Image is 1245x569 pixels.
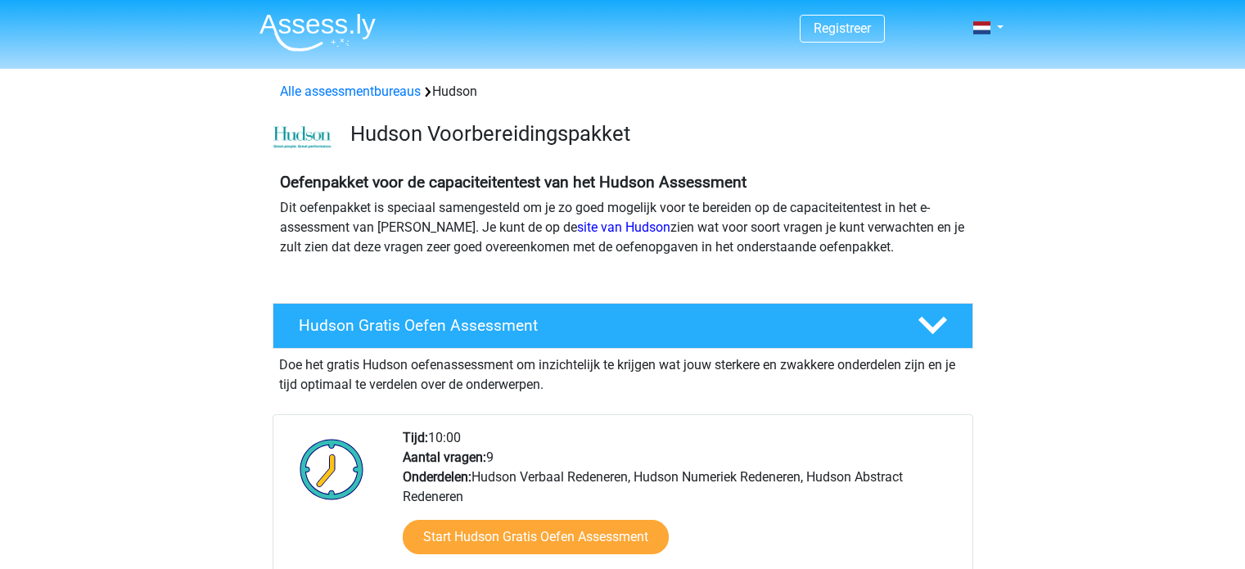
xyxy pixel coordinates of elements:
b: Aantal vragen: [403,449,486,465]
p: Dit oefenpakket is speciaal samengesteld om je zo goed mogelijk voor te bereiden op de capaciteit... [280,198,966,257]
a: Start Hudson Gratis Oefen Assessment [403,520,669,554]
img: Klok [291,428,373,510]
div: Hudson [273,82,972,102]
h3: Hudson Voorbereidingspakket [350,121,960,147]
h4: Hudson Gratis Oefen Assessment [299,316,891,335]
b: Tijd: [403,430,428,445]
img: cefd0e47479f4eb8e8c001c0d358d5812e054fa8.png [273,126,332,149]
img: Assessly [259,13,376,52]
a: Registreer [814,20,871,36]
b: Oefenpakket voor de capaciteitentest van het Hudson Assessment [280,173,747,192]
a: Hudson Gratis Oefen Assessment [266,303,980,349]
a: Alle assessmentbureaus [280,84,421,99]
a: site van Hudson [577,219,670,235]
b: Onderdelen: [403,469,471,485]
div: Doe het gratis Hudson oefenassessment om inzichtelijk te krijgen wat jouw sterkere en zwakkere on... [273,349,973,395]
